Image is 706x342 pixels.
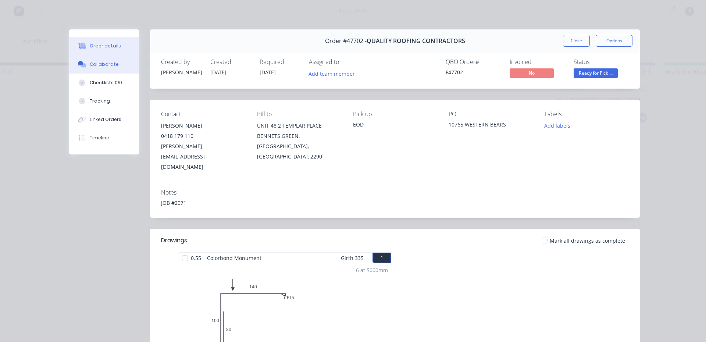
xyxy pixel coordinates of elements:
button: Add team member [309,68,359,78]
span: QUALITY ROOFING CONTRACTORS [367,38,465,44]
button: Options [596,35,632,47]
div: Required [260,58,300,65]
span: [DATE] [260,69,276,76]
div: 6 at 5000mm [356,266,388,274]
div: F47702 [446,68,501,76]
div: Tracking [90,98,110,104]
span: Colorbond Monument [204,253,264,263]
button: Collaborate [69,55,139,74]
span: 0.55 [188,253,204,263]
div: EOD [353,121,437,128]
div: BENNETS GREEN, [GEOGRAPHIC_DATA], [GEOGRAPHIC_DATA], 2290 [257,131,341,162]
div: JOB #2071 [161,199,629,207]
div: 10765 WESTERN BEARS [449,121,533,131]
span: Mark all drawings as complete [550,237,625,245]
div: [PERSON_NAME]0418 179 110[PERSON_NAME][EMAIL_ADDRESS][DOMAIN_NAME] [161,121,245,172]
div: UNIT 48 2 TEMPLAR PLACE [257,121,341,131]
div: Checklists 0/0 [90,79,122,86]
div: Contact [161,111,245,118]
div: Labels [545,111,629,118]
div: [PERSON_NAME] [161,68,202,76]
div: Order details [90,43,121,49]
button: Tracking [69,92,139,110]
div: QBO Order # [446,58,501,65]
div: Timeline [90,135,109,141]
button: Add team member [305,68,359,78]
button: Linked Orders [69,110,139,129]
button: Add labels [541,121,574,131]
div: Notes [161,189,629,196]
div: PO [449,111,533,118]
div: Bill to [257,111,341,118]
button: Checklists 0/0 [69,74,139,92]
span: [DATE] [210,69,227,76]
div: [PERSON_NAME][EMAIL_ADDRESS][DOMAIN_NAME] [161,141,245,172]
button: Close [563,35,590,47]
span: No [510,68,554,78]
span: Girth 335 [341,253,364,263]
div: Created [210,58,251,65]
div: Created by [161,58,202,65]
div: Drawings [161,236,187,245]
div: Assigned to [309,58,382,65]
button: 1 [372,253,391,263]
div: Status [574,58,629,65]
span: Order #47702 - [325,38,367,44]
span: Ready for Pick ... [574,68,618,78]
div: Pick up [353,111,437,118]
div: 0418 179 110 [161,131,245,141]
div: Linked Orders [90,116,121,123]
div: UNIT 48 2 TEMPLAR PLACEBENNETS GREEN, [GEOGRAPHIC_DATA], [GEOGRAPHIC_DATA], 2290 [257,121,341,162]
div: [PERSON_NAME] [161,121,245,131]
button: Order details [69,37,139,55]
button: Timeline [69,129,139,147]
div: Invoiced [510,58,565,65]
div: Collaborate [90,61,119,68]
button: Ready for Pick ... [574,68,618,79]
